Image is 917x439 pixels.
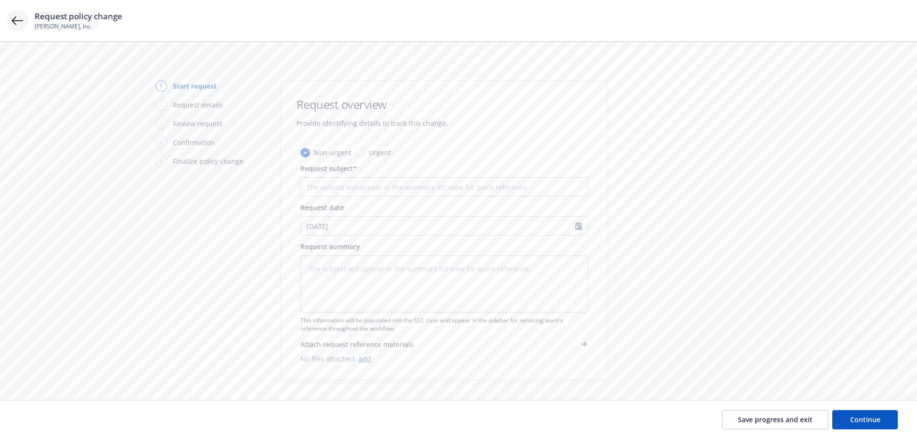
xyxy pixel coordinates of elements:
div: 4 [155,137,167,148]
div: Review request [173,119,222,129]
span: Request summary [300,242,360,251]
div: 2 [155,99,167,110]
div: 3 [155,118,167,129]
h1: Request overview [297,96,448,112]
a: add [359,354,371,363]
span: Provide identifying details to track this change. [297,118,448,128]
button: Save progress and exit [722,410,828,429]
span: Non-urgent [314,147,351,158]
span: Return to account [37,16,94,26]
span: Save progress and exit [738,415,813,424]
input: Non-urgent [300,148,310,158]
span: Request date [300,203,344,212]
input: The subject will appear in the summary list view for quick reference. [300,177,588,197]
div: Start request [173,81,217,91]
div: 5 [155,156,167,167]
span: Urgent [369,147,391,158]
div: Request details [173,100,223,110]
span: Attach request reference materials [300,339,413,349]
span: Continue [850,415,880,424]
button: Continue [832,410,898,429]
svg: Calendar [575,222,582,230]
div: Confirmation [173,137,215,147]
input: MM/DD/YYYY [301,217,575,235]
span: This information will be populated into the SSC case and appear in the sidebar for servicing team... [300,316,588,333]
span: No files attached. [300,354,588,364]
div: Finalize policy change [173,156,244,166]
span: Request subject* [300,164,357,173]
span: Request policy change [35,11,122,22]
input: Urgent [355,148,365,158]
div: 1 [155,80,167,92]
